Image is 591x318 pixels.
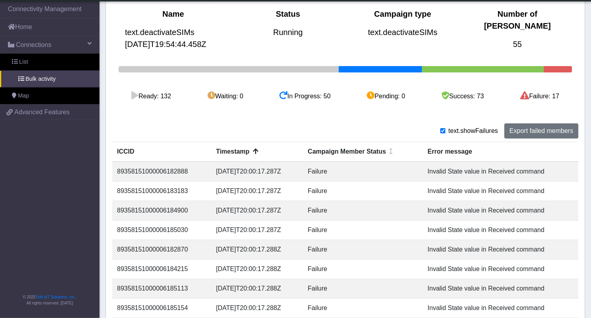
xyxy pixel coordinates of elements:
[159,5,187,23] span: Name
[466,5,569,35] span: Number of [PERSON_NAME]
[211,279,303,298] td: [DATE]T20:00:17.288Z
[367,92,405,101] div: Pending: 0
[423,220,578,240] td: Invalid State value in Received command
[211,181,303,201] td: [DATE]T20:00:17.287Z
[351,23,454,41] span: text.deactivateSIMs
[112,181,211,201] td: 89358151000006183183
[18,92,29,100] span: Map
[236,5,339,23] span: Status
[211,201,303,220] td: [DATE]T20:00:17.287Z
[308,147,418,156] div: Campaign Member Status
[504,123,578,139] button: Export failed members
[423,201,578,220] td: Invalid State value in Received command
[14,107,70,117] span: Advanced Features
[423,240,578,259] td: Invalid State value in Received command
[423,279,578,298] td: Invalid State value in Received command
[16,40,51,50] span: Connections
[112,142,211,162] th: ICCID
[520,92,559,101] div: Failure: 17
[303,259,423,279] td: Failure
[279,92,331,101] div: In Progress: 50
[25,75,56,84] span: Bulk activity
[112,220,211,240] td: 89358151000006185030
[122,23,224,53] span: text.deactivateSIMs [DATE]T19:54:44.458Z
[236,23,339,41] span: Running
[448,126,498,136] div: text.showFailures
[211,220,303,240] td: [DATE]T20:00:17.287Z
[216,147,298,156] div: Timestamp
[303,162,423,181] td: Failure
[131,92,171,101] div: Ready: 132
[303,201,423,220] td: Failure
[112,240,211,259] td: 89358151000006182870
[207,92,244,101] div: Waiting: 0
[303,240,423,259] td: Failure
[112,279,211,298] td: 89358151000006185113
[303,279,423,298] td: Failure
[112,201,211,220] td: 89358151000006184900
[211,259,303,279] td: [DATE]T20:00:17.288Z
[303,181,423,201] td: Failure
[466,35,569,53] span: 55
[423,298,578,318] td: Invalid State value in Received command
[303,220,423,240] td: Failure
[423,259,578,279] td: Invalid State value in Received command
[112,298,211,318] td: 89358151000006185154
[36,295,76,299] a: Telit IoT Solutions, Inc.
[423,142,578,162] th: Error message
[351,5,454,23] span: Campaign type
[441,92,484,101] div: Success: 73
[112,259,211,279] td: 89358151000006184215
[303,298,423,318] td: Failure
[423,181,578,201] td: Invalid State value in Received command
[19,58,28,66] span: List
[211,240,303,259] td: [DATE]T20:00:17.288Z
[211,298,303,318] td: [DATE]T20:00:17.288Z
[423,162,578,181] td: Invalid State value in Received command
[211,162,303,181] td: [DATE]T20:00:17.287Z
[112,162,211,181] td: 89358151000006182888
